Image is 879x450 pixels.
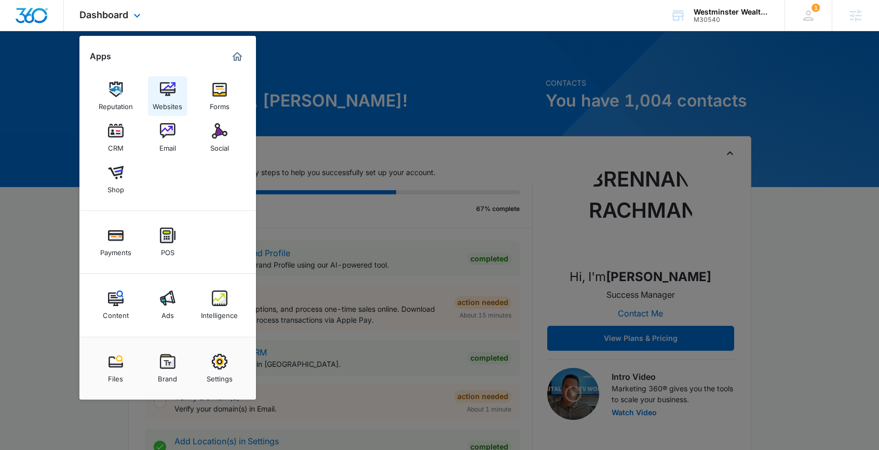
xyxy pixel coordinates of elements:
[96,160,136,199] a: Shop
[200,118,239,157] a: Social
[210,97,229,111] div: Forms
[148,349,187,388] a: Brand
[148,118,187,157] a: Email
[96,222,136,262] a: Payments
[229,48,246,65] a: Marketing 360® Dashboard
[694,8,769,16] div: account name
[200,349,239,388] a: Settings
[79,9,128,20] span: Dashboard
[96,76,136,116] a: Reputation
[107,180,124,194] div: Shop
[108,139,124,152] div: CRM
[96,349,136,388] a: Files
[96,285,136,325] a: Content
[108,369,123,383] div: Files
[153,97,182,111] div: Websites
[148,285,187,325] a: Ads
[148,222,187,262] a: POS
[161,306,174,320] div: Ads
[161,243,174,257] div: POS
[99,97,133,111] div: Reputation
[96,118,136,157] a: CRM
[148,76,187,116] a: Websites
[103,306,129,320] div: Content
[159,139,176,152] div: Email
[812,4,820,12] div: notifications count
[100,243,131,257] div: Payments
[694,16,769,23] div: account id
[200,76,239,116] a: Forms
[200,285,239,325] a: Intelligence
[90,51,111,61] h2: Apps
[201,306,238,320] div: Intelligence
[207,369,233,383] div: Settings
[812,4,820,12] span: 1
[158,369,177,383] div: Brand
[210,139,229,152] div: Social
